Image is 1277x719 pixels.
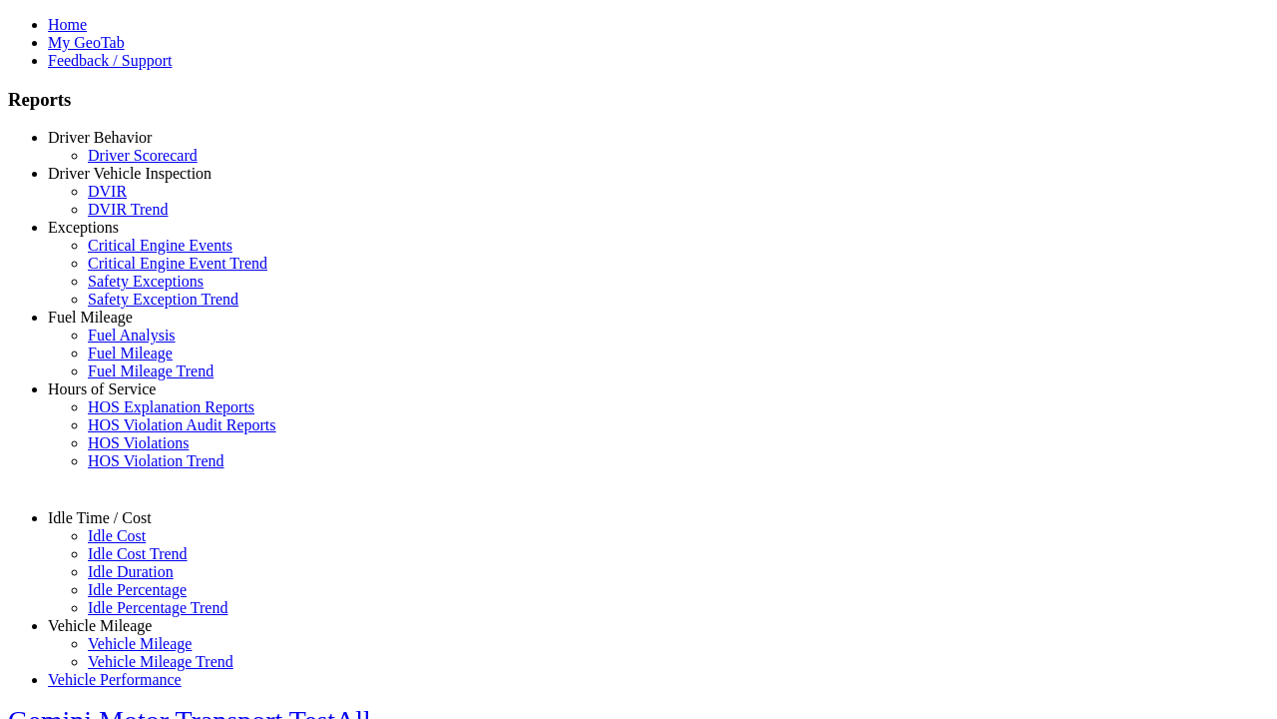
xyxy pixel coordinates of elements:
a: HOS Explanation Reports [88,398,254,415]
a: DVIR [88,183,127,200]
a: Exceptions [48,219,119,236]
a: Feedback / Support [48,52,172,69]
a: Safety Exception Trend [88,291,238,308]
a: Fuel Mileage [88,345,173,361]
a: Fuel Mileage [48,309,133,326]
a: Idle Cost Trend [88,545,188,562]
a: Vehicle Mileage [48,617,152,634]
a: Driver Behavior [48,129,152,146]
a: Vehicle Mileage [88,635,192,652]
a: Driver Scorecard [88,147,198,164]
a: Hours of Service [48,380,156,397]
a: Critical Engine Events [88,237,232,254]
a: Idle Cost [88,527,146,544]
a: Idle Time / Cost [48,509,152,526]
a: Fuel Analysis [88,327,176,344]
a: DVIR Trend [88,201,168,218]
a: Safety Exceptions [88,273,204,290]
a: HOS Violation Trend [88,452,224,469]
a: My GeoTab [48,34,125,51]
a: Driver Vehicle Inspection [48,165,212,182]
h3: Reports [8,89,1269,111]
a: HOS Violations [88,434,189,451]
a: Idle Duration [88,563,174,580]
a: Idle Percentage [88,581,187,598]
a: Vehicle Performance [48,671,182,688]
a: Critical Engine Event Trend [88,255,267,272]
a: HOS Violation Audit Reports [88,416,276,433]
a: Vehicle Mileage Trend [88,653,233,670]
a: Idle Percentage Trend [88,599,227,616]
a: Fuel Mileage Trend [88,362,213,379]
a: Home [48,16,87,33]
